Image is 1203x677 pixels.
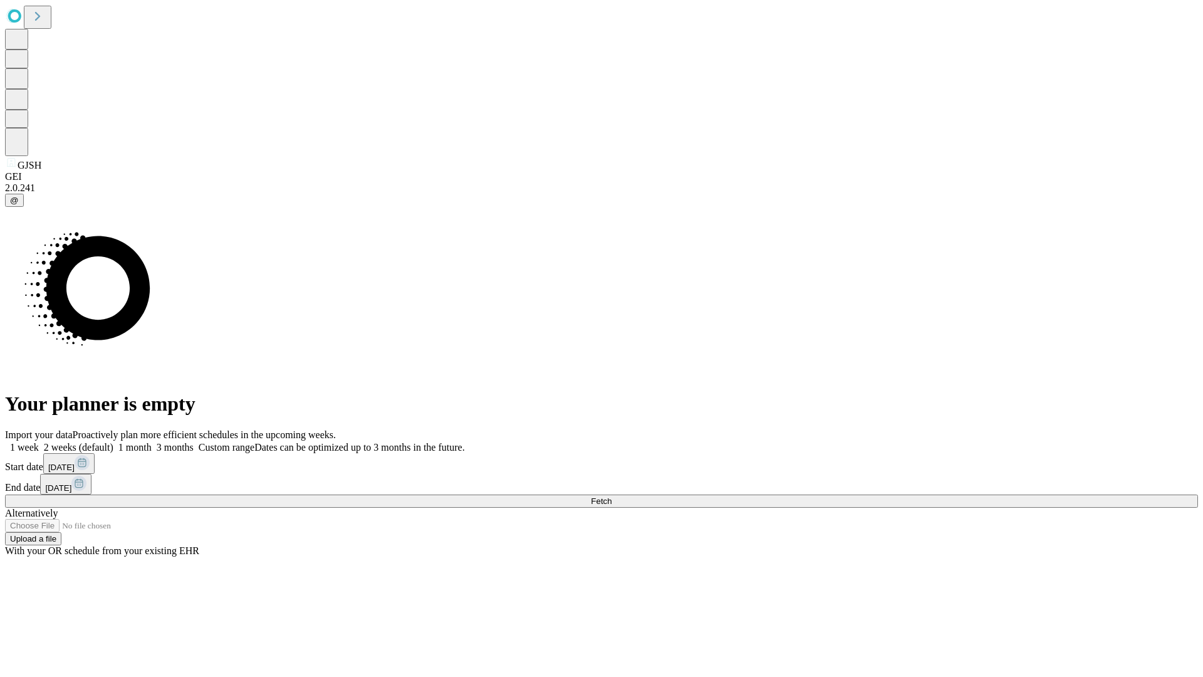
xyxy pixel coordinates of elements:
span: [DATE] [48,463,75,472]
span: Import your data [5,429,73,440]
button: @ [5,194,24,207]
span: 3 months [157,442,194,453]
span: Proactively plan more efficient schedules in the upcoming weeks. [73,429,336,440]
div: GEI [5,171,1198,182]
span: Alternatively [5,508,58,518]
button: Upload a file [5,532,61,545]
span: 2 weeks (default) [44,442,113,453]
span: 1 month [118,442,152,453]
div: Start date [5,453,1198,474]
h1: Your planner is empty [5,392,1198,416]
span: GJSH [18,160,41,171]
span: @ [10,196,19,205]
span: Custom range [199,442,254,453]
span: Dates can be optimized up to 3 months in the future. [254,442,464,453]
span: [DATE] [45,483,71,493]
span: 1 week [10,442,39,453]
div: End date [5,474,1198,495]
button: [DATE] [43,453,95,474]
span: Fetch [591,496,612,506]
button: Fetch [5,495,1198,508]
span: With your OR schedule from your existing EHR [5,545,199,556]
div: 2.0.241 [5,182,1198,194]
button: [DATE] [40,474,91,495]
